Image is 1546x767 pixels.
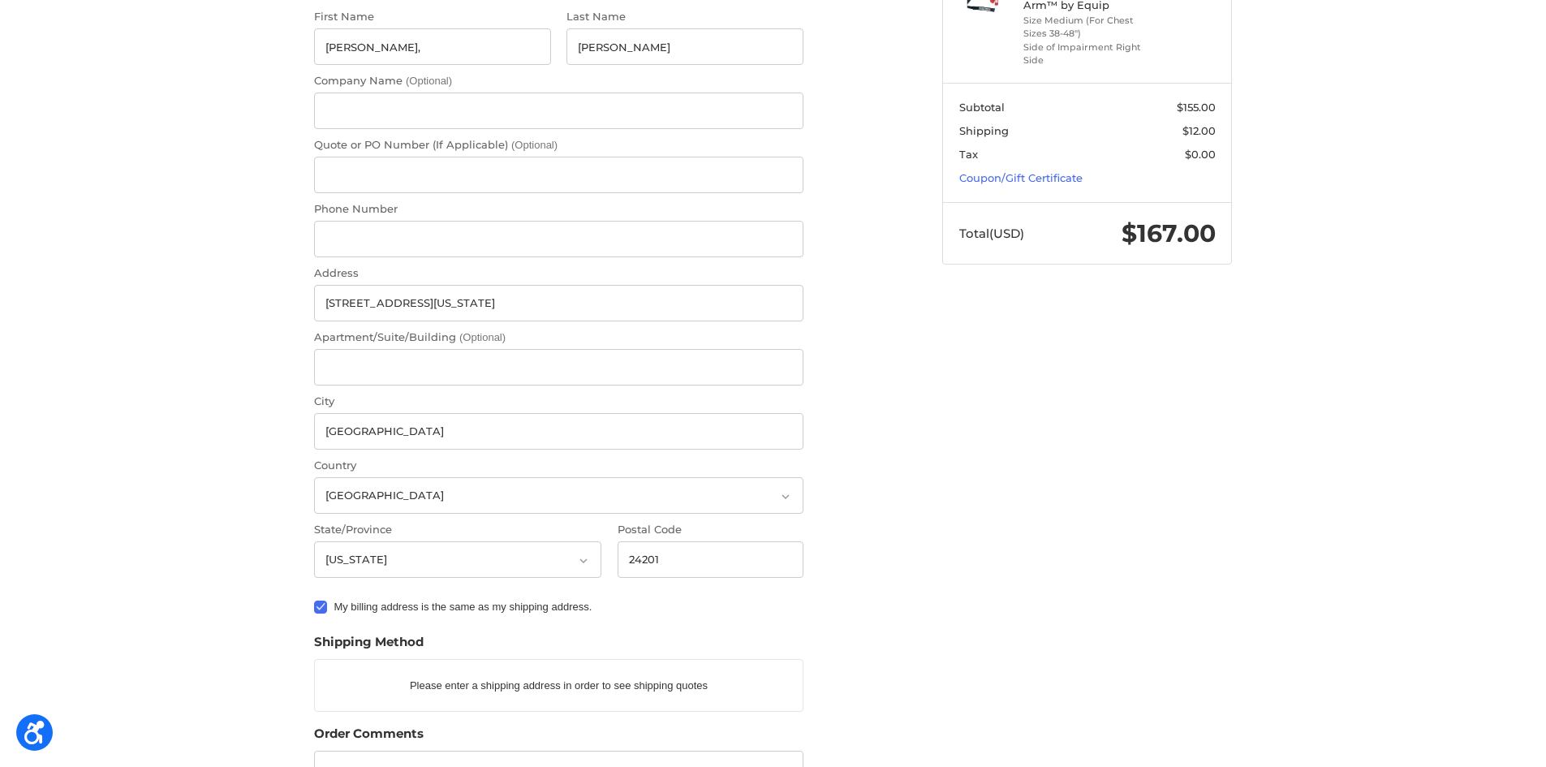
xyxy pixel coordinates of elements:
[314,633,424,659] legend: Shipping Method
[618,522,804,538] label: Postal Code
[959,124,1009,137] span: Shipping
[566,9,803,25] label: Last Name
[314,137,803,153] label: Quote or PO Number (If Applicable)
[314,394,803,410] label: City
[1177,101,1216,114] span: $155.00
[314,201,803,218] label: Phone Number
[1182,124,1216,137] span: $12.00
[959,171,1083,184] a: Coupon/Gift Certificate
[314,601,803,614] label: My billing address is the same as my shipping address.
[1023,14,1148,41] li: Size Medium (For Chest Sizes 38-48")
[314,330,803,346] label: Apartment/Suite/Building
[1122,218,1216,248] span: $167.00
[406,75,452,87] small: (Optional)
[314,725,424,751] legend: Order Comments
[314,9,551,25] label: First Name
[959,226,1024,241] span: Total (USD)
[314,73,803,89] label: Company Name
[1023,41,1148,67] li: Side of Impairment Right Side
[959,101,1005,114] span: Subtotal
[959,148,978,161] span: Tax
[315,670,803,701] p: Please enter a shipping address in order to see shipping quotes
[314,265,803,282] label: Address
[1185,148,1216,161] span: $0.00
[511,139,558,151] small: (Optional)
[314,458,803,474] label: Country
[459,331,506,343] small: (Optional)
[314,522,601,538] label: State/Province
